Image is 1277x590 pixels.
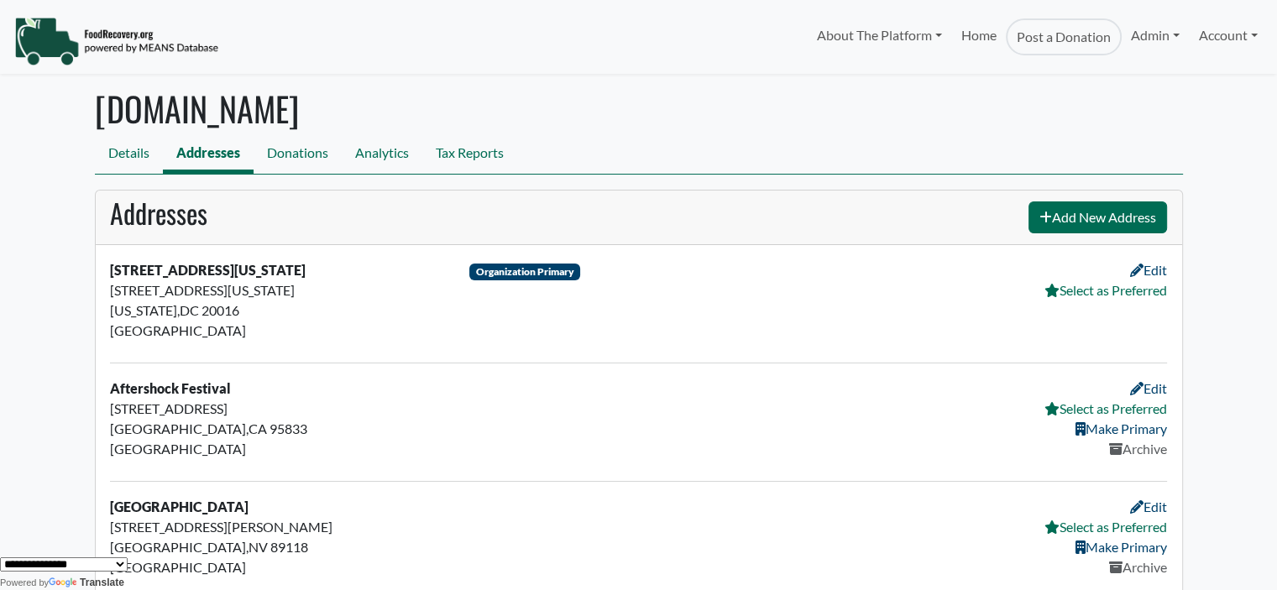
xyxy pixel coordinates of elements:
span: DC [180,302,199,318]
a: Edit [1130,262,1167,278]
h2: Addresses [110,197,207,229]
div: The Organization's primary address [469,264,581,280]
span: CA [249,420,267,436]
div: [STREET_ADDRESS][US_STATE] [110,280,449,300]
a: Addresses [163,136,254,174]
span: NV [249,539,268,555]
strong: [STREET_ADDRESS][US_STATE] [110,262,306,278]
a: Home [951,18,1005,55]
a: Admin [1122,18,1189,52]
div: , [100,497,459,585]
span: [GEOGRAPHIC_DATA] [110,420,246,436]
a: Make Primary [1076,420,1167,436]
strong: [GEOGRAPHIC_DATA] [110,499,249,514]
div: [GEOGRAPHIC_DATA] [110,321,449,341]
a: Archive [1109,441,1167,457]
div: [GEOGRAPHIC_DATA] [110,439,449,459]
div: [STREET_ADDRESS] [110,399,449,419]
span: 89118 [270,539,308,555]
a: Edit [1130,499,1167,514]
a: Make Primary [1076,539,1167,555]
a: Post a Donation [1006,18,1122,55]
div: , [100,260,459,348]
a: Account [1190,18,1267,52]
a: Donations [254,136,342,174]
a: Select as Preferred [1044,519,1167,535]
a: Add New Address [1028,201,1167,233]
a: Tax Reports [422,136,517,174]
a: Translate [49,577,124,588]
span: 95833 [270,420,307,436]
img: Google Translate [49,577,80,589]
h1: [DOMAIN_NAME] [95,88,1183,128]
div: [STREET_ADDRESS][PERSON_NAME] [110,517,449,537]
a: Select as Preferred [1044,282,1167,298]
span: [US_STATE] [110,302,177,318]
span: [GEOGRAPHIC_DATA] [110,539,246,555]
img: NavigationLogo_FoodRecovery-91c16205cd0af1ed486a0f1a7774a6544ea792ac00100771e7dd3ec7c0e58e41.png [14,16,218,66]
a: About The Platform [808,18,951,52]
a: Details [95,136,163,174]
div: , [100,379,459,467]
a: Analytics [342,136,422,174]
span: 20016 [201,302,239,318]
a: Select as Preferred [1044,400,1167,416]
a: Edit [1130,380,1167,396]
strong: Aftershock Festival [110,380,231,396]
